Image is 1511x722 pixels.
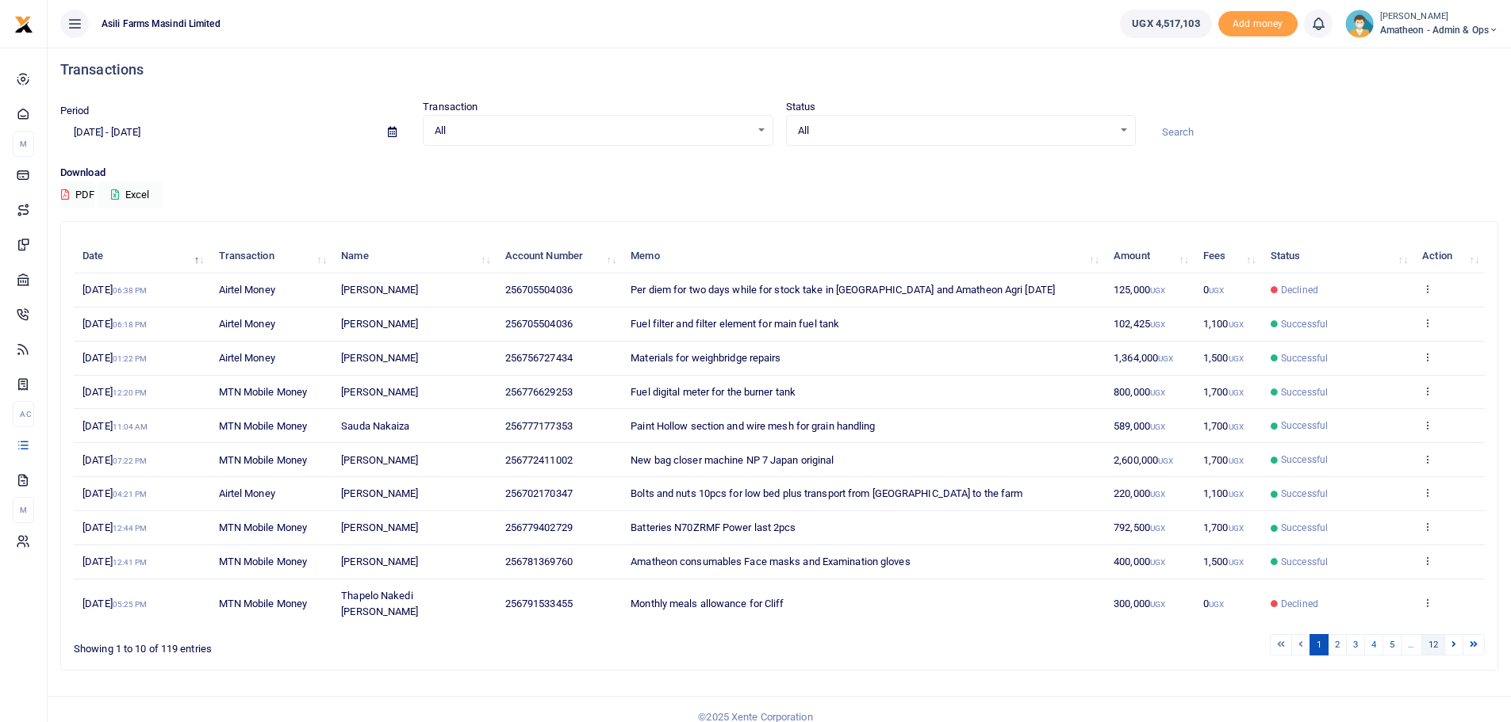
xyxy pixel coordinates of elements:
span: 256776629253 [505,386,573,398]
small: 06:38 PM [113,286,148,295]
small: UGX [1150,286,1165,295]
th: Action: activate to sort column ascending [1413,239,1485,273]
th: Status: activate to sort column ascending [1262,239,1413,273]
li: Wallet ballance [1114,10,1218,38]
span: Fuel digital meter for the burner tank [631,386,796,398]
span: Sauda Nakaiza [341,420,409,432]
div: Showing 1 to 10 of 119 entries [74,632,655,657]
span: All [435,123,750,139]
span: Airtel Money [219,318,275,330]
input: Search [1149,119,1498,146]
small: UGX [1229,524,1244,533]
small: UGX [1150,558,1165,567]
small: UGX [1150,388,1165,397]
th: Fees: activate to sort column ascending [1195,239,1262,273]
small: UGX [1150,524,1165,533]
span: 300,000 [1114,598,1165,609]
span: 2,600,000 [1114,454,1173,466]
span: [PERSON_NAME] [341,386,418,398]
a: UGX 4,517,103 [1120,10,1211,38]
small: UGX [1209,286,1224,295]
span: 256791533455 [505,598,573,609]
p: Download [60,165,1498,181]
small: 06:18 PM [113,320,148,329]
span: Monthly meals allowance for Cliff [631,598,784,609]
h4: Transactions [60,61,1498,78]
span: 256772411002 [505,454,573,466]
a: 1 [1310,634,1329,655]
a: 5 [1383,634,1402,655]
small: 12:44 PM [113,524,148,533]
span: Declined [1281,597,1318,611]
label: Transaction [423,99,477,115]
span: [DATE] [82,454,147,466]
a: 12 [1421,634,1445,655]
span: 125,000 [1114,284,1165,296]
span: Amatheon consumables Face masks and Examination gloves [631,556,910,567]
span: 400,000 [1114,556,1165,567]
span: Successful [1281,418,1328,433]
li: M [13,497,34,523]
th: Transaction: activate to sort column ascending [209,239,332,273]
small: 12:41 PM [113,558,148,567]
li: Toup your wallet [1218,11,1298,37]
small: UGX [1150,490,1165,499]
span: Add money [1218,11,1298,37]
a: 4 [1364,634,1383,655]
span: [DATE] [82,284,147,296]
label: Period [60,103,90,119]
span: 800,000 [1114,386,1165,398]
span: [DATE] [82,318,147,330]
a: 3 [1346,634,1365,655]
span: [DATE] [82,386,147,398]
span: 256756727434 [505,352,573,364]
span: 256779402729 [505,521,573,533]
span: MTN Mobile Money [219,420,308,432]
span: [DATE] [82,521,147,533]
span: UGX 4,517,103 [1132,16,1199,32]
span: 1,700 [1203,420,1244,432]
small: 01:22 PM [113,354,148,363]
span: 0 [1203,598,1224,609]
li: M [13,131,34,157]
span: Successful [1281,555,1328,569]
img: profile-user [1345,10,1374,38]
span: 256781369760 [505,556,573,567]
small: UGX [1229,388,1244,397]
span: 792,500 [1114,521,1165,533]
span: Amatheon - Admin & Ops [1380,23,1498,37]
span: [PERSON_NAME] [341,454,418,466]
span: [PERSON_NAME] [341,487,418,499]
span: 1,100 [1203,487,1244,499]
span: [PERSON_NAME] [341,556,418,567]
span: New bag closer machine NP 7 Japan original [631,454,834,466]
span: Fuel filter and filter element for main fuel tank [631,318,839,330]
small: UGX [1229,422,1244,431]
small: UGX [1229,558,1244,567]
span: 220,000 [1114,487,1165,499]
span: Declined [1281,283,1318,297]
span: MTN Mobile Money [219,556,308,567]
span: 1,500 [1203,352,1244,364]
span: Batteries N70ZRMF Power last 2pcs [631,521,796,533]
input: select period [60,119,375,146]
small: 11:04 AM [113,422,148,431]
span: 589,000 [1114,420,1165,432]
span: [DATE] [82,556,147,567]
span: [PERSON_NAME] [341,284,418,296]
button: PDF [60,181,95,208]
span: Successful [1281,385,1328,399]
small: UGX [1158,457,1173,465]
span: 256777177353 [505,420,573,432]
th: Name: activate to sort column ascending [332,239,496,273]
span: 256702170347 [505,487,573,499]
label: Status [786,99,816,115]
span: Bolts and nuts 10pcs for low bed plus transport from [GEOGRAPHIC_DATA] to the farm [631,487,1022,499]
span: Thapelo Nakedi [PERSON_NAME] [341,590,418,617]
small: 12:20 PM [113,388,148,397]
span: [PERSON_NAME] [341,521,418,533]
small: UGX [1150,320,1165,329]
span: Successful [1281,487,1328,501]
span: Paint Hollow section and wire mesh for grain handling [631,420,875,432]
span: Per diem for two days while for stock take in [GEOGRAPHIC_DATA] and Amatheon Agri [DATE] [631,284,1055,296]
